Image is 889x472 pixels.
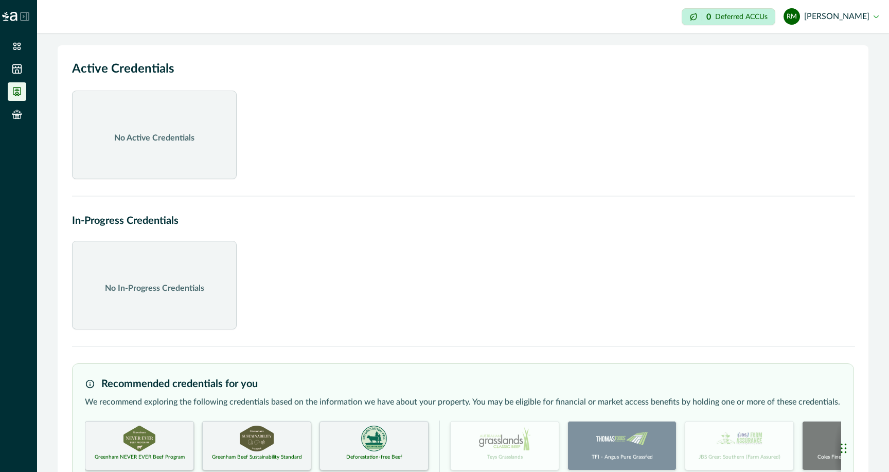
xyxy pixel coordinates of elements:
[706,13,711,21] p: 0
[841,433,847,464] div: Drag
[784,4,879,29] button: Rodney McIntyre[PERSON_NAME]
[835,426,878,451] img: COLES_FINEST certification logo
[95,453,185,461] p: Greenham NEVER EVER Beef Program
[715,13,768,21] p: Deferred ACCUs
[85,396,841,408] p: We recommend exploring the following credentials based on the information we have about your prop...
[101,376,258,392] h3: Recommended credentials for you
[240,426,274,451] img: GBSS_UNKNOWN certification logo
[361,426,387,451] img: DEFORESTATION_FREE_BEEF certification logo
[592,453,653,461] p: TFI - Angus Pure Grassfed
[123,426,155,451] img: GREENHAM_NEVER_EVER certification logo
[212,453,302,461] p: Greenham Beef Sustainability Standard
[714,426,765,451] img: JBS_GREAT_SOUTHERN certification logo
[487,453,523,461] p: Teys Grasslands
[72,60,854,78] h2: Active Credentials
[72,213,854,229] h2: In-Progress Credentials
[105,282,204,294] p: No In-Progress Credentials
[838,423,889,472] iframe: Chat Widget
[2,12,17,21] img: Logo
[596,426,648,451] img: TFI_ANGUS_PURE_GRASSFED certification logo
[479,426,530,451] img: TEYS_GRASSLANDS certification logo
[346,453,402,461] p: Deforestation-free Beef
[114,132,194,144] p: No Active Credentials
[699,453,780,461] p: JBS Great Southern (Farm Assured)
